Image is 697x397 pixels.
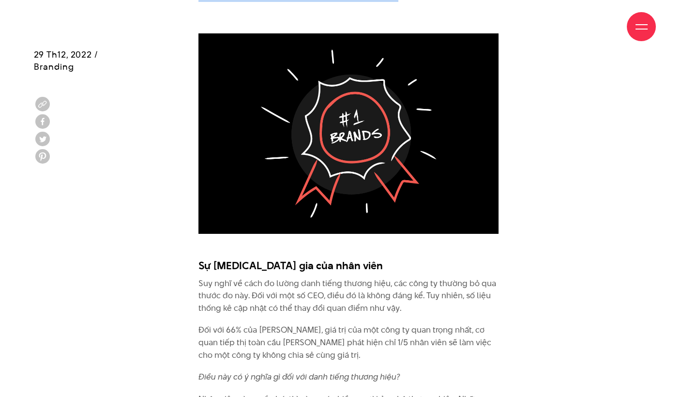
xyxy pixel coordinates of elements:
p: Suy nghĩ về cách đo lường danh tiếng thương hiệu, các công ty thường bỏ qua thước đo này. Đối với... [198,277,499,315]
span: 29 Th12, 2022 / Branding [34,48,98,73]
p: Đối với 66% của [PERSON_NAME], giá trị của một công ty quan trọng nhất, cơ quan tiếp thị toàn cầu... [198,324,499,361]
em: Điều này có ý nghĩa gì đối với danh tiếng thương hiệu? [198,371,400,382]
h3: Sự [MEDICAL_DATA] gia của nhân viên [198,258,499,273]
img: bat-mach-kiem-tra-va-do-luong-suc-khoe-thuong-hieu-brand-health [198,33,499,233]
